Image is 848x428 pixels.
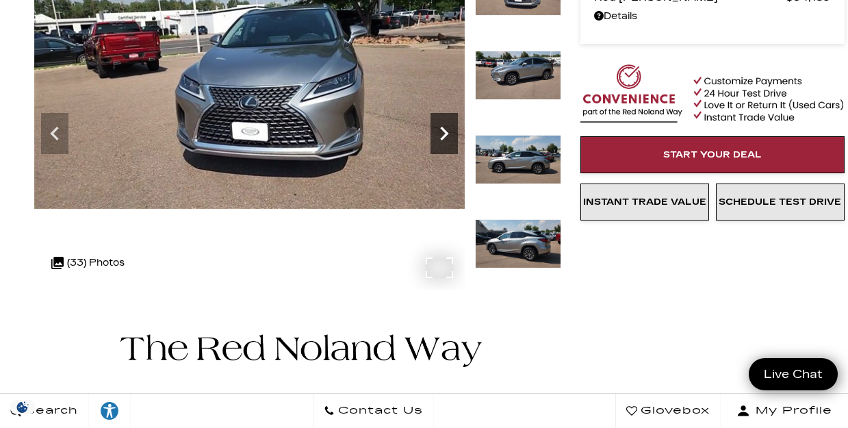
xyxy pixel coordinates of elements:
img: Opt-Out Icon [7,400,38,414]
a: Contact Us [313,394,434,428]
span: Instant Trade Value [583,197,706,207]
span: Live Chat [757,366,830,382]
img: Used 2020 Silver Lexus RX 350 image 6 [475,219,561,268]
div: Next [431,113,458,154]
span: Start Your Deal [663,149,762,160]
a: Instant Trade Value [580,184,709,221]
img: Used 2020 Silver Lexus RX 350 image 5 [475,135,561,184]
span: Contact Us [335,401,423,420]
section: Click to Open Cookie Consent Modal [7,400,38,414]
a: Explore your accessibility options [89,394,131,428]
div: Explore your accessibility options [89,401,130,421]
span: Schedule Test Drive [719,197,841,207]
a: Schedule Test Drive [716,184,845,221]
div: (33) Photos [44,247,131,279]
a: Glovebox [615,394,721,428]
a: Details [594,7,831,26]
span: Search [21,401,78,420]
a: Live Chat [749,358,838,390]
span: My Profile [750,401,832,420]
a: Start Your Deal [580,136,845,173]
div: Previous [41,113,68,154]
span: Glovebox [637,401,710,420]
img: Used 2020 Silver Lexus RX 350 image 4 [475,51,561,100]
button: Open user profile menu [721,394,848,428]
